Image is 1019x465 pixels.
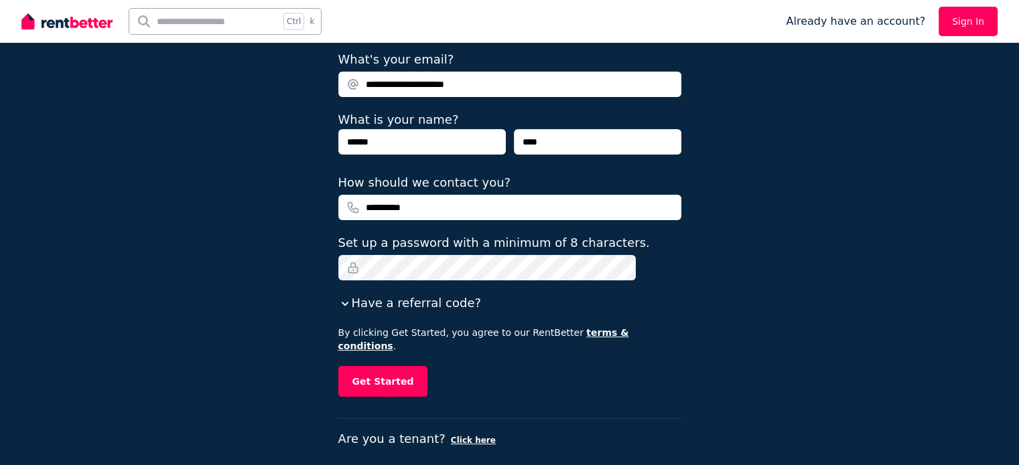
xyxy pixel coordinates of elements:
button: Click here [451,435,496,446]
span: Already have an account? [786,13,925,29]
label: Set up a password with a minimum of 8 characters. [338,234,650,252]
label: How should we contact you? [338,173,511,192]
p: Are you a tenant? [338,430,681,448]
img: RentBetter [21,11,113,31]
span: Ctrl [283,13,304,30]
p: By clicking Get Started, you agree to our RentBetter . [338,326,681,353]
span: k [310,16,314,27]
a: terms & conditions [338,327,629,351]
label: What's your email? [338,50,454,69]
a: Sign In [939,7,998,36]
button: Get Started [338,366,428,397]
label: What is your name? [338,112,459,126]
button: Have a referral code? [338,294,481,312]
